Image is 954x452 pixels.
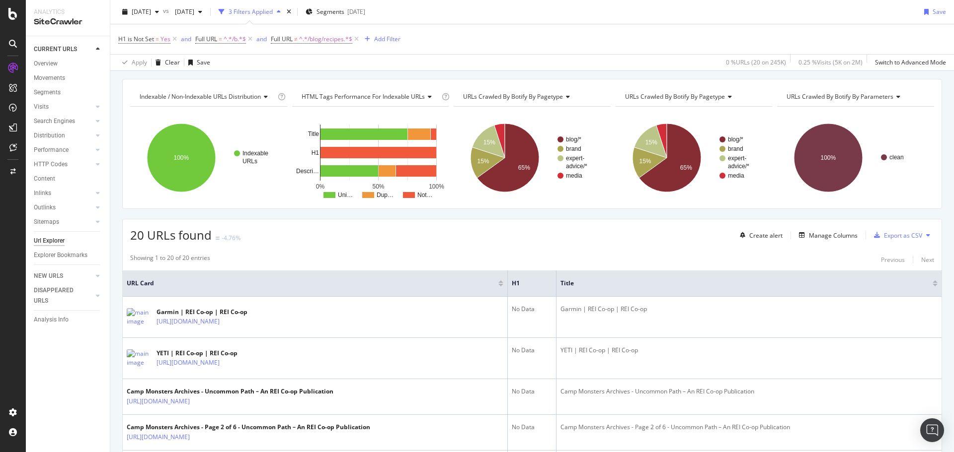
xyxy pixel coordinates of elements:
div: Showing 1 to 20 of 20 entries [130,254,210,265]
a: Overview [34,59,103,69]
button: Save [920,4,946,20]
span: ≠ [294,35,298,43]
a: CURRENT URLS [34,44,93,55]
text: expert- [566,155,584,162]
div: and [181,35,191,43]
button: Create alert [736,227,783,243]
h4: Indexable / Non-Indexable URLs Distribution [138,89,276,105]
h4: URLs Crawled By Botify By pagetype [623,89,764,105]
div: Add Filter [374,35,400,43]
text: 15% [477,158,489,165]
text: brand [566,145,581,152]
div: Manage Columns [809,231,858,240]
span: Full URL [195,35,217,43]
div: A chart. [777,115,933,201]
a: [URL][DOMAIN_NAME] [127,396,190,406]
text: 0% [316,183,324,190]
div: No Data [512,423,552,432]
text: blog/* [728,136,743,143]
div: DISAPPEARED URLS [34,285,84,306]
div: NEW URLS [34,271,63,281]
text: Indexable [242,150,268,157]
div: -4.76% [222,234,240,242]
span: H1 is Not Set [118,35,154,43]
a: Outlinks [34,202,93,213]
img: main image [127,308,152,326]
span: H1 [512,279,537,288]
a: Performance [34,145,93,155]
button: Segments[DATE] [302,4,369,20]
div: Content [34,174,55,184]
span: URLs Crawled By Botify By pagetype [463,92,563,101]
div: Distribution [34,130,65,141]
span: = [156,35,159,43]
span: Segments [317,7,344,16]
span: ^.*/blog/recipes.*$ [299,32,352,46]
a: Url Explorer [34,236,103,246]
text: blog/* [566,136,581,143]
text: media [566,172,582,179]
text: Descri… [296,168,319,175]
div: 0 % URLs ( 20 on 245K ) [726,58,786,66]
div: 3 Filters Applied [229,7,273,16]
div: Search Engines [34,116,75,127]
span: HTML Tags Performance for Indexable URLs [302,92,425,101]
div: Garmin | REI Co-op | REI Co-op [157,308,263,317]
div: Movements [34,73,65,83]
a: Inlinks [34,188,93,198]
button: [DATE] [171,4,206,20]
button: Save [184,55,210,70]
text: Dup… [377,192,394,198]
button: Previous [881,254,905,265]
div: Clear [165,58,180,66]
text: 15% [639,158,651,165]
span: = [219,35,222,43]
div: Inlinks [34,188,51,198]
div: Camp Monsters Archives - Page 2 of 6 - Uncommon Path – An REI Co-op Publication [560,423,938,432]
button: and [181,34,191,44]
div: A chart. [616,115,771,201]
svg: A chart. [292,115,448,201]
span: 2025 Oct. 10th [171,7,194,16]
div: Outlinks [34,202,56,213]
text: 65% [680,164,692,171]
div: YETI | REI Co-op | REI Co-op [157,349,263,358]
span: vs [163,6,171,15]
div: HTTP Codes [34,159,68,170]
text: URLs [242,158,257,165]
div: Segments [34,87,61,98]
div: Export as CSV [884,231,922,240]
a: HTTP Codes [34,159,93,170]
button: and [256,34,267,44]
svg: A chart. [130,115,286,201]
div: No Data [512,346,552,355]
text: clean [889,154,904,161]
a: Search Engines [34,116,93,127]
div: Open Intercom Messenger [920,418,944,442]
text: 50% [372,183,384,190]
text: H1 [311,149,319,156]
text: Uni… [338,192,353,198]
a: Distribution [34,130,93,141]
div: No Data [512,305,552,314]
div: Analysis Info [34,315,69,325]
button: 3 Filters Applied [215,4,285,20]
h4: HTML Tags Performance for Indexable URLs [300,89,440,105]
text: expert- [728,155,746,162]
text: Not… [417,192,433,198]
button: Next [921,254,934,265]
div: Save [197,58,210,66]
button: Apply [118,55,147,70]
div: and [256,35,267,43]
div: Camp Monsters Archives - Uncommon Path – An REI Co-op Publication [560,387,938,396]
a: Analysis Info [34,315,103,325]
span: Indexable / Non-Indexable URLs distribution [140,92,261,101]
div: Explorer Bookmarks [34,250,87,260]
span: URLs Crawled By Botify By parameters [787,92,893,101]
div: SiteCrawler [34,16,102,28]
svg: A chart. [454,115,609,201]
a: Visits [34,102,93,112]
div: Create alert [749,231,783,240]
